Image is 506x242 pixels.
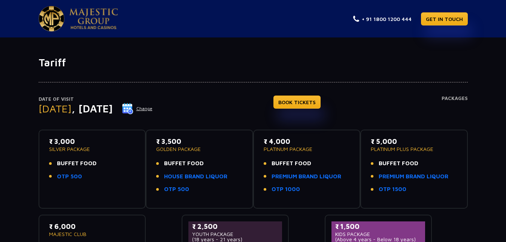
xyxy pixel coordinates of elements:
[371,146,457,152] p: PLATINUM PLUS PACKAGE
[192,232,279,237] p: YOUTH PACKAGE
[164,185,189,194] a: OTP 500
[421,12,468,25] a: GET IN TOUCH
[272,172,341,181] a: PREMIUM BRAND LIQUOR
[272,185,300,194] a: OTP 1000
[264,146,350,152] p: PLATINUM PACKAGE
[122,103,153,115] button: Change
[272,159,311,168] span: BUFFET FOOD
[379,172,448,181] a: PREMIUM BRAND LIQUOR
[156,136,243,146] p: ₹ 3,500
[353,15,412,23] a: + 91 1800 1200 444
[164,172,227,181] a: HOUSE BRAND LIQUOR
[39,56,468,69] h1: Tariff
[49,136,136,146] p: ₹ 3,000
[442,96,468,122] h4: Packages
[49,146,136,152] p: SILVER PACKAGE
[264,136,350,146] p: ₹ 4,000
[39,96,153,103] p: Date of Visit
[192,221,279,232] p: ₹ 2,500
[49,232,136,237] p: MAJESTIC CLUB
[379,159,418,168] span: BUFFET FOOD
[335,221,422,232] p: ₹ 1,500
[273,96,321,109] a: BOOK TICKETS
[164,159,204,168] span: BUFFET FOOD
[371,136,457,146] p: ₹ 5,000
[72,102,113,115] span: , [DATE]
[379,185,406,194] a: OTP 1500
[57,159,97,168] span: BUFFET FOOD
[39,102,72,115] span: [DATE]
[156,146,243,152] p: GOLDEN PACKAGE
[335,232,422,237] p: KIDS PACKAGE
[335,237,422,242] p: (Above 4 years - Below 18 years)
[39,6,64,31] img: Majestic Pride
[192,237,279,242] p: (18 years - 21 years)
[49,221,136,232] p: ₹ 6,000
[57,172,82,181] a: OTP 500
[69,8,118,29] img: Majestic Pride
